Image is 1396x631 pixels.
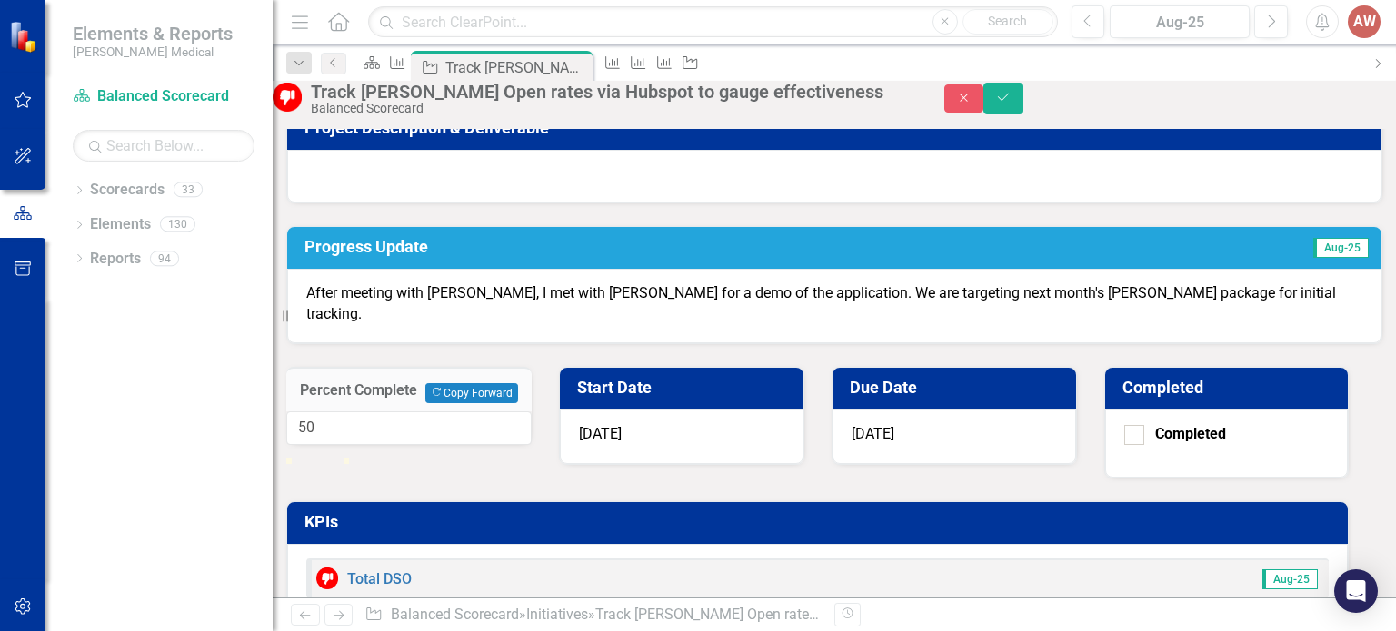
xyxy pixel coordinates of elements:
button: Copy Forward [425,383,517,403]
input: Search ClearPoint... [368,6,1057,38]
a: Total DSO [347,570,412,587]
h3: Due Date [850,379,1065,397]
input: Search Below... [73,130,254,162]
h3: Percent Complete [300,382,422,399]
a: Balanced Scorecard [391,606,519,623]
div: Track [PERSON_NAME] Open rates via Hubspot to gauge effectiveness [595,606,1046,623]
img: Below Target [273,83,302,112]
button: Search [962,9,1053,35]
h3: Progress Update [304,238,1033,256]
div: 94 [150,251,179,266]
div: 130 [160,217,195,232]
h3: Project Description & Deliverable [304,119,1371,137]
a: Elements [90,214,151,235]
small: [PERSON_NAME] Medical [73,44,233,59]
img: ClearPoint Strategy [9,20,42,53]
h3: KPIs [304,513,1337,531]
div: Balanced Scorecard [311,102,908,115]
h3: Start Date [577,379,793,397]
span: [DATE] [852,425,894,442]
div: Open Intercom Messenger [1334,569,1378,613]
span: Search [988,14,1027,28]
a: Balanced Scorecard [73,86,254,107]
button: AW [1348,5,1381,38]
div: Track [PERSON_NAME] Open rates via Hubspot to gauge effectiveness [311,82,908,102]
span: Aug-25 [1313,238,1369,258]
a: Initiatives [526,606,588,623]
span: [DATE] [579,425,622,442]
a: Reports [90,249,141,270]
p: After meeting with [PERSON_NAME], I met with [PERSON_NAME] for a demo of the application. We are ... [306,283,1362,325]
div: 33 [174,182,203,198]
button: Aug-25 [1110,5,1250,38]
a: Scorecards [90,180,165,201]
img: Below Target [316,567,338,589]
div: Completed [1155,424,1226,445]
div: Track [PERSON_NAME] Open rates via Hubspot to gauge effectiveness [445,56,588,79]
h3: Completed [1122,379,1338,397]
div: Aug-25 [1116,12,1243,34]
span: Elements & Reports [73,23,233,44]
span: Aug-25 [1262,569,1318,589]
div: » » [364,605,821,626]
